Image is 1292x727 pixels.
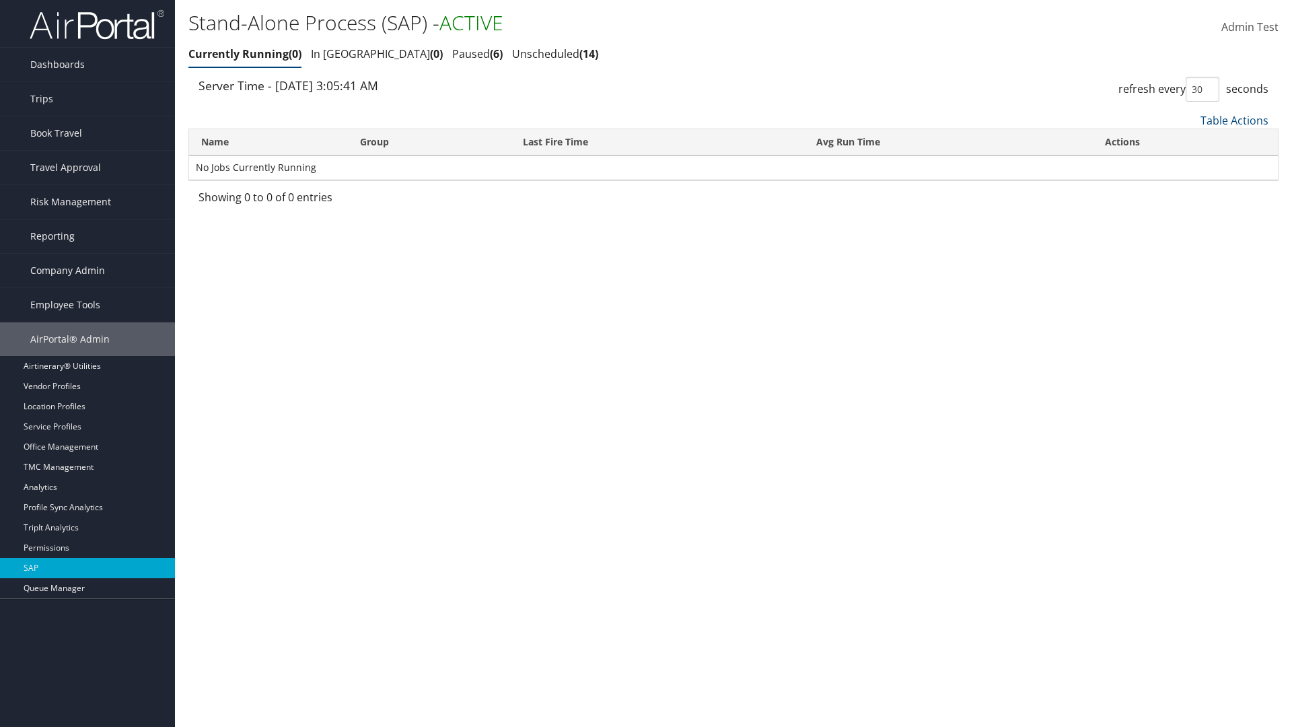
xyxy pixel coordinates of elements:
[30,116,82,150] span: Book Travel
[804,129,1093,155] th: Avg Run Time: activate to sort column ascending
[30,322,110,356] span: AirPortal® Admin
[311,46,443,61] a: In [GEOGRAPHIC_DATA]0
[199,189,451,212] div: Showing 0 to 0 of 0 entries
[490,46,503,61] span: 6
[30,185,111,219] span: Risk Management
[511,129,804,155] th: Last Fire Time: activate to sort column ascending
[199,77,723,94] div: Server Time - [DATE] 3:05:41 AM
[430,46,443,61] span: 0
[1118,81,1186,96] span: refresh every
[30,48,85,81] span: Dashboards
[30,9,164,40] img: airportal-logo.png
[189,129,348,155] th: Name: activate to sort column ascending
[188,9,915,37] h1: Stand-Alone Process (SAP) -
[188,46,301,61] a: Currently Running0
[30,254,105,287] span: Company Admin
[189,155,1278,180] td: No Jobs Currently Running
[579,46,598,61] span: 14
[289,46,301,61] span: 0
[439,9,503,36] span: ACTIVE
[1221,20,1279,34] span: Admin Test
[30,219,75,253] span: Reporting
[30,82,53,116] span: Trips
[30,288,100,322] span: Employee Tools
[512,46,598,61] a: Unscheduled14
[30,151,101,184] span: Travel Approval
[1093,129,1278,155] th: Actions
[348,129,511,155] th: Group: activate to sort column ascending
[1221,7,1279,48] a: Admin Test
[452,46,503,61] a: Paused6
[1200,113,1268,128] a: Table Actions
[1226,81,1268,96] span: seconds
